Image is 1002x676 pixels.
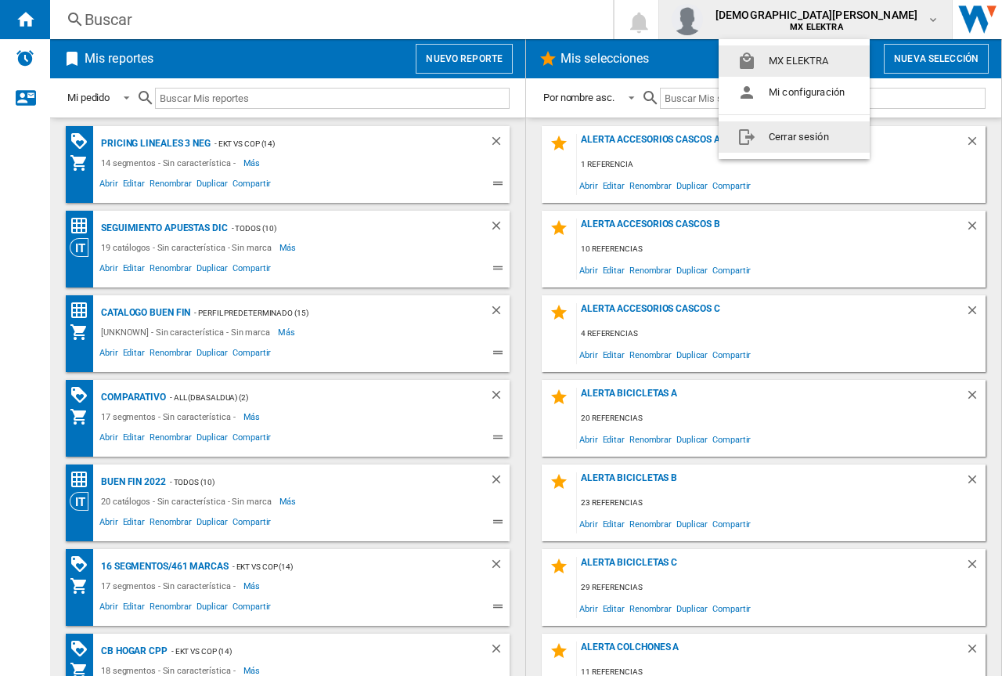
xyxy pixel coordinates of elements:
[719,77,870,108] button: Mi configuración
[719,121,870,153] button: Cerrar sesión
[719,45,870,77] button: MX ELEKTRA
